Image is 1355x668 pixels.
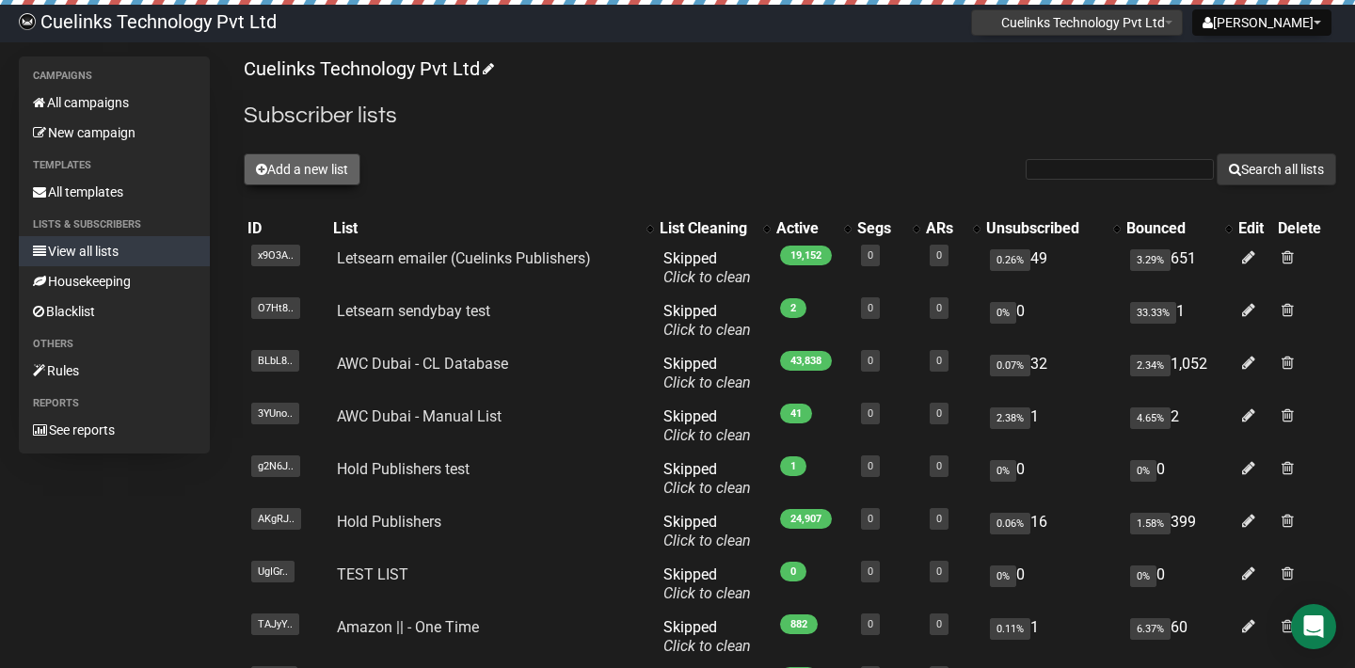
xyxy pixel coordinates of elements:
td: 60 [1123,611,1235,663]
a: Blacklist [19,296,210,326]
a: Letsearn sendybay test [337,302,490,320]
span: AKgRJ.. [251,508,301,530]
span: Skipped [663,249,751,286]
span: BLbL8.. [251,350,299,372]
span: 882 [780,614,818,634]
a: 0 [868,565,873,578]
h2: Subscriber lists [244,99,1336,133]
span: 1 [780,456,806,476]
td: 16 [982,505,1123,558]
span: 0 [780,562,806,581]
li: Lists & subscribers [19,214,210,236]
a: 0 [936,618,942,630]
span: 0.26% [990,249,1030,271]
a: Letsearn emailer (Cuelinks Publishers) [337,249,591,267]
a: Click to clean [663,321,751,339]
span: 3YUno.. [251,403,299,424]
a: 0 [868,355,873,367]
a: 0 [936,249,942,262]
span: Skipped [663,618,751,655]
span: x9O3A.. [251,245,300,266]
th: Edit: No sort applied, sorting is disabled [1235,215,1274,242]
span: 33.33% [1130,302,1176,324]
button: Cuelinks Technology Pvt Ltd [971,9,1183,36]
a: Click to clean [663,426,751,444]
a: Amazon || - One Time [337,618,479,636]
div: Segs [857,219,903,238]
a: 0 [868,407,873,420]
th: ARs: No sort applied, activate to apply an ascending sort [922,215,982,242]
a: 0 [936,302,942,314]
span: Skipped [663,355,751,391]
th: Active: No sort applied, activate to apply an ascending sort [773,215,853,242]
span: 19,152 [780,246,832,265]
th: Unsubscribed: No sort applied, activate to apply an ascending sort [982,215,1123,242]
a: Click to clean [663,374,751,391]
a: 0 [936,513,942,525]
span: 0% [1130,565,1156,587]
span: 0.06% [990,513,1030,534]
td: 1 [982,611,1123,663]
a: AWC Dubai - Manual List [337,407,502,425]
span: 0.07% [990,355,1030,376]
span: 0% [990,302,1016,324]
td: 1 [1123,294,1235,347]
td: 1,052 [1123,347,1235,400]
a: 0 [936,565,942,578]
span: Skipped [663,565,751,602]
div: ID [247,219,326,238]
a: View all lists [19,236,210,266]
th: Delete: No sort applied, sorting is disabled [1274,215,1336,242]
a: 0 [936,355,942,367]
th: Bounced: No sort applied, activate to apply an ascending sort [1123,215,1235,242]
a: Click to clean [663,584,751,602]
span: Skipped [663,407,751,444]
a: Click to clean [663,532,751,549]
td: 1 [982,400,1123,453]
img: 2761b6170adc39532b02c1616374c0ac [19,13,36,30]
span: g2N6J.. [251,455,300,477]
span: 0% [1130,460,1156,482]
button: Add a new list [244,153,360,185]
td: 651 [1123,242,1235,294]
button: [PERSON_NAME] [1192,9,1331,36]
a: All templates [19,177,210,207]
td: 2 [1123,400,1235,453]
a: 0 [868,618,873,630]
div: List [333,219,637,238]
li: Templates [19,154,210,177]
li: Reports [19,392,210,415]
a: Cuelinks Technology Pvt Ltd [244,57,491,80]
span: 0.11% [990,618,1030,640]
span: TAJyY.. [251,613,299,635]
span: 6.37% [1130,618,1171,640]
button: Search all lists [1217,153,1336,185]
a: AWC Dubai - CL Database [337,355,508,373]
td: 49 [982,242,1123,294]
th: ID: No sort applied, sorting is disabled [244,215,329,242]
span: 3.29% [1130,249,1171,271]
a: 0 [868,460,873,472]
img: 1.jpg [981,14,996,29]
div: Delete [1278,219,1332,238]
span: UgIGr.. [251,561,295,582]
a: Hold Publishers [337,513,441,531]
div: ARs [926,219,964,238]
span: Skipped [663,513,751,549]
span: 1.58% [1130,513,1171,534]
a: New campaign [19,118,210,148]
a: Click to clean [663,637,751,655]
div: Bounced [1126,219,1216,238]
a: 0 [936,407,942,420]
a: 0 [868,302,873,314]
td: 32 [982,347,1123,400]
span: 0% [990,460,1016,482]
span: 4.65% [1130,407,1171,429]
span: 2.38% [990,407,1030,429]
th: Segs: No sort applied, activate to apply an ascending sort [853,215,922,242]
td: 0 [1123,453,1235,505]
div: Unsubscribed [986,219,1104,238]
span: O7Ht8.. [251,297,300,319]
div: Open Intercom Messenger [1291,604,1336,649]
td: 0 [982,558,1123,611]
